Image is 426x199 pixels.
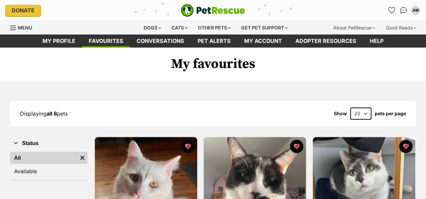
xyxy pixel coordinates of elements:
[181,140,195,153] button: favourite
[36,35,82,48] a: My profile
[193,21,235,35] div: Other pets
[77,152,87,164] a: Remove filter
[82,35,130,48] a: Favourites
[329,21,380,35] div: About PetRescue
[236,21,292,35] div: Get pet support
[363,35,390,48] a: Help
[10,21,37,33] a: Menu
[139,21,166,35] div: Dogs
[181,4,245,17] a: PetRescue
[412,7,419,14] div: AM
[191,35,237,48] a: Pet alerts
[167,21,192,35] div: Cats
[399,140,413,153] button: favourite
[381,21,421,35] div: Good Reads
[47,110,57,117] strong: all 8
[5,5,41,16] a: Donate
[289,35,363,48] a: Adopter resources
[410,5,421,16] button: My account
[181,4,245,17] img: logo-e224e6f780fb5917bec1dbf3a21bbac754714ae5b6737aabdf751b685950b380.svg
[398,5,409,16] a: Conversations
[10,152,77,164] a: All
[18,25,32,30] span: Menu
[20,110,68,117] span: Displaying pets
[237,35,289,48] a: My account
[10,150,87,180] div: Status
[386,5,397,16] a: Favourites
[400,7,407,14] img: chat-41dd97257d64d25036548639549fe6c8038ab92f7586957e7f3b1b290dea8141.svg
[10,139,87,148] button: Status
[334,111,347,116] span: Show
[386,5,421,16] ul: Account quick links
[290,140,304,153] button: favourite
[130,35,191,48] a: conversations
[375,111,406,116] label: pets per page
[10,165,87,177] a: Available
